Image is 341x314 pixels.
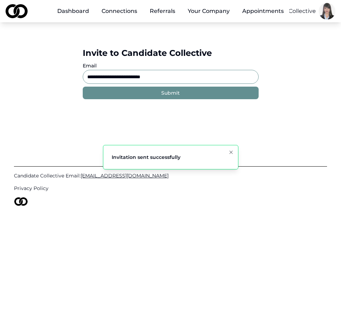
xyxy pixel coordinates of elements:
button: Your Company [182,4,235,18]
div: Invitation sent successfully [112,154,180,161]
span: [EMAIL_ADDRESS][DOMAIN_NAME] [81,173,169,179]
a: Connections [96,4,143,18]
label: Email [83,63,97,69]
a: Dashboard [52,4,95,18]
a: Appointments [237,4,289,18]
button: Submit [83,87,259,99]
img: logo [6,4,28,18]
nav: Main [52,4,289,18]
a: Referrals [144,4,181,18]
img: 51457996-7adf-4995-be40-a9f8ac946256-Picture1-profile_picture.jpg [319,3,335,20]
a: Privacy Policy [14,185,327,192]
div: Submit [161,89,180,96]
div: Invite to Candidate Collective [83,48,259,59]
a: Candidate Collective Email:[EMAIL_ADDRESS][DOMAIN_NAME] [14,172,327,179]
img: logo [14,197,28,206]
